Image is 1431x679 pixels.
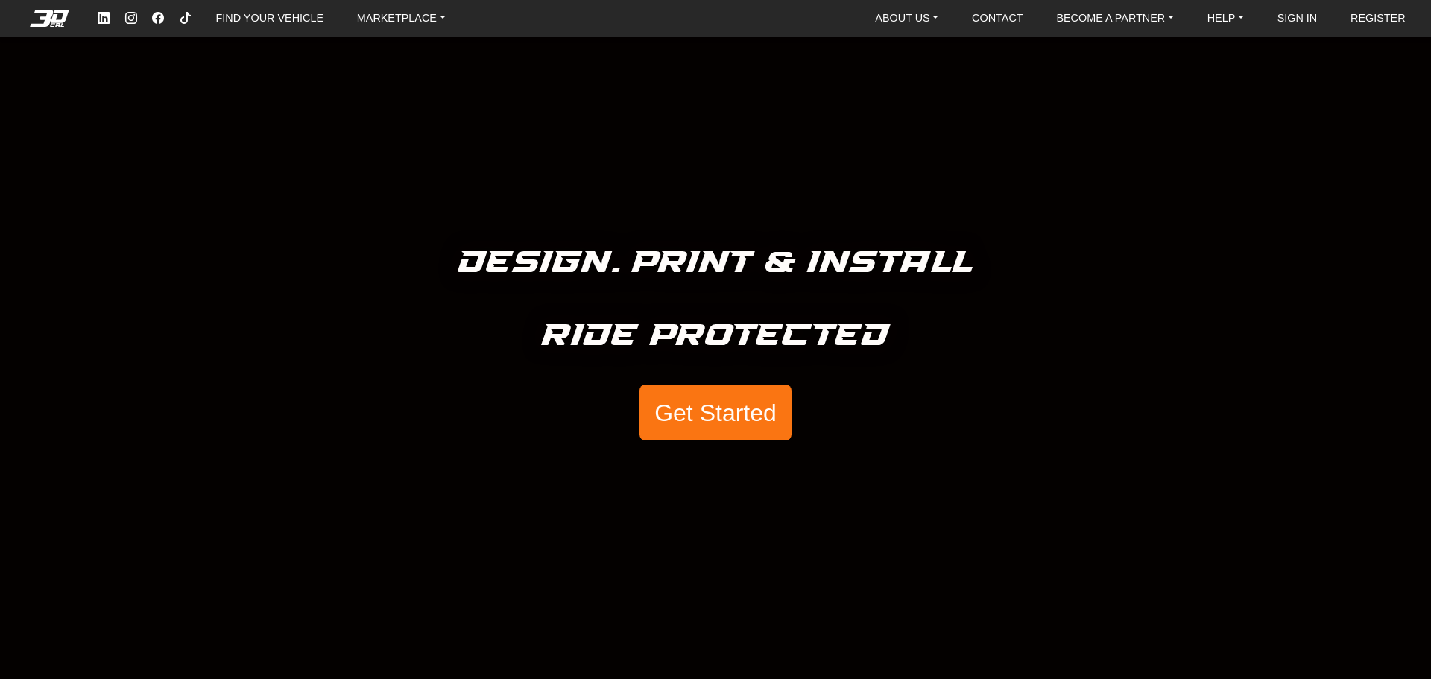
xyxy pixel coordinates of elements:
[458,239,973,288] h5: Design. Print & Install
[1201,7,1250,30] a: HELP
[210,7,329,30] a: FIND YOUR VEHICLE
[1345,7,1412,30] a: REGISTER
[351,7,452,30] a: MARKETPLACE
[542,312,890,361] h5: Ride Protected
[1272,7,1324,30] a: SIGN IN
[869,7,944,30] a: ABOUT US
[1050,7,1179,30] a: BECOME A PARTNER
[639,385,792,441] button: Get Started
[966,7,1029,30] a: CONTACT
